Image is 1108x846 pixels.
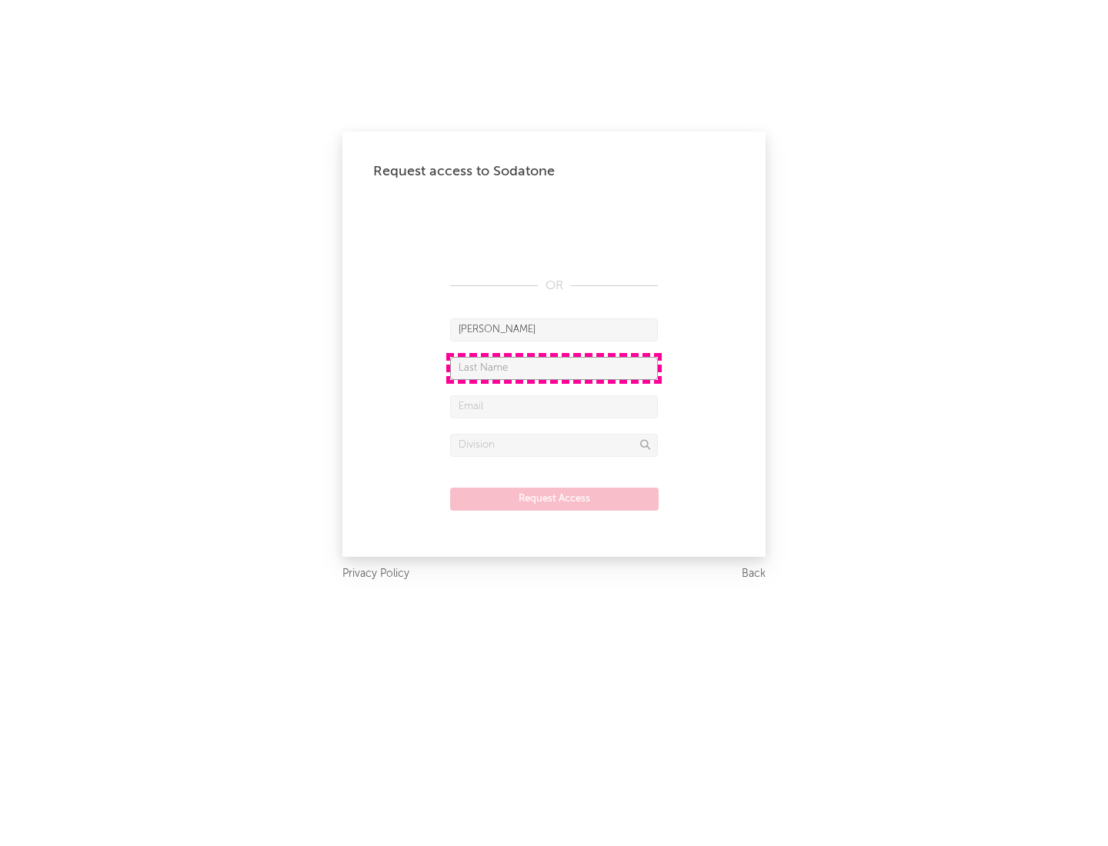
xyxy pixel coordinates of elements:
input: First Name [450,318,658,341]
input: Last Name [450,357,658,380]
input: Division [450,434,658,457]
a: Privacy Policy [342,565,409,584]
div: Request access to Sodatone [373,162,735,181]
input: Email [450,395,658,418]
div: OR [450,277,658,295]
a: Back [742,565,766,584]
button: Request Access [450,488,659,511]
